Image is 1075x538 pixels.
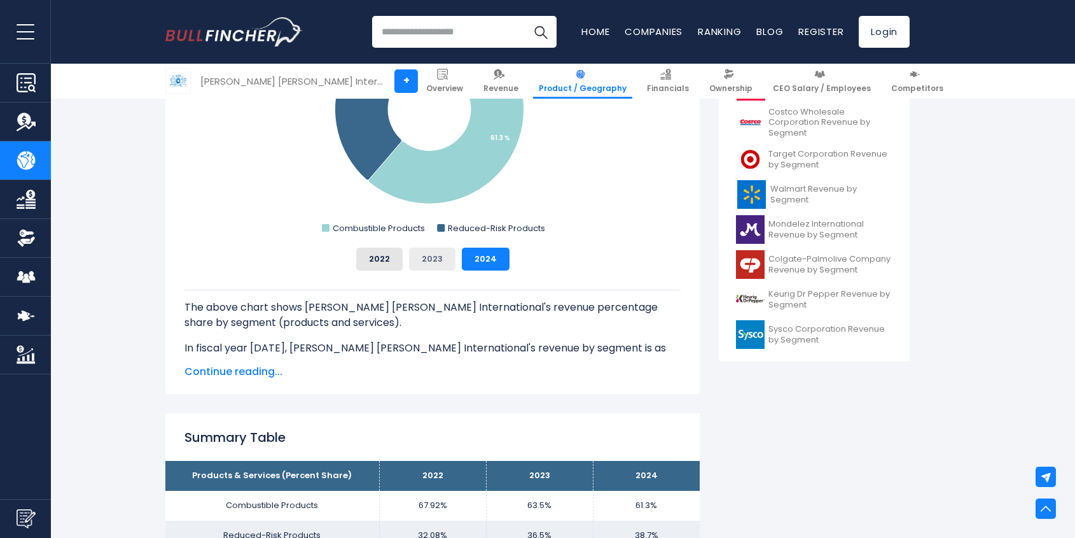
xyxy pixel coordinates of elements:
[448,222,545,234] text: Reduced-Risk Products
[165,491,379,521] td: Combustible Products
[728,104,900,143] a: Costco Wholesale Corporation Revenue by Segment
[767,64,877,99] a: CEO Salary / Employees
[736,215,765,244] img: MDLZ logo
[728,142,900,177] a: Target Corporation Revenue by Segment
[165,461,379,491] th: Products & Services (Percent Share)
[581,25,609,38] a: Home
[859,16,910,48] a: Login
[525,16,557,48] button: Search
[539,83,627,94] span: Product / Geography
[625,25,683,38] a: Companies
[184,290,681,488] div: The for [PERSON_NAME] [PERSON_NAME] International is the Combustible Products, which represents 6...
[490,133,510,143] tspan: 61.3 %
[394,69,418,93] a: +
[409,248,455,271] button: 2023
[184,428,681,447] h2: Summary Table
[736,320,765,349] img: SYY logo
[756,25,783,38] a: Blog
[885,64,949,99] a: Competitors
[728,282,900,317] a: Keurig Dr Pepper Revenue by Segment
[486,461,593,491] th: 2023
[798,25,843,38] a: Register
[698,25,741,38] a: Ranking
[420,64,469,99] a: Overview
[768,324,892,346] span: Sysco Corporation Revenue by Segment
[166,69,190,93] img: PM logo
[728,317,900,352] a: Sysco Corporation Revenue by Segment
[356,248,403,271] button: 2022
[736,108,765,137] img: COST logo
[165,17,302,46] a: Go to homepage
[736,250,765,279] img: CL logo
[770,184,892,206] span: Walmart Revenue by Segment
[184,300,681,330] p: The above chart shows [PERSON_NAME] [PERSON_NAME] International's revenue percentage share by seg...
[768,107,892,139] span: Costco Wholesale Corporation Revenue by Segment
[593,461,700,491] th: 2024
[478,64,524,99] a: Revenue
[483,83,518,94] span: Revenue
[736,180,766,209] img: WMT logo
[728,177,900,212] a: Walmart Revenue by Segment
[709,83,752,94] span: Ownership
[593,491,700,521] td: 61.3%
[379,461,486,491] th: 2022
[768,254,892,276] span: Colgate-Palmolive Company Revenue by Segment
[728,247,900,282] a: Colgate-Palmolive Company Revenue by Segment
[891,83,943,94] span: Competitors
[333,222,425,234] text: Combustible Products
[17,229,36,248] img: Ownership
[486,491,593,521] td: 63.5%
[736,285,765,314] img: KDP logo
[426,83,463,94] span: Overview
[768,289,892,311] span: Keurig Dr Pepper Revenue by Segment
[200,74,385,88] div: [PERSON_NAME] [PERSON_NAME] International
[184,364,681,379] span: Continue reading...
[728,212,900,247] a: Mondelez International Revenue by Segment
[736,145,765,174] img: TGT logo
[184,341,681,371] p: In fiscal year [DATE], [PERSON_NAME] [PERSON_NAME] International's revenue by segment is as follows:
[647,83,689,94] span: Financials
[462,248,510,271] button: 2024
[165,17,303,46] img: Bullfincher logo
[704,64,758,99] a: Ownership
[768,219,892,241] span: Mondelez International Revenue by Segment
[641,64,695,99] a: Financials
[533,64,632,99] a: Product / Geography
[768,149,892,171] span: Target Corporation Revenue by Segment
[379,491,486,521] td: 67.92%
[773,83,871,94] span: CEO Salary / Employees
